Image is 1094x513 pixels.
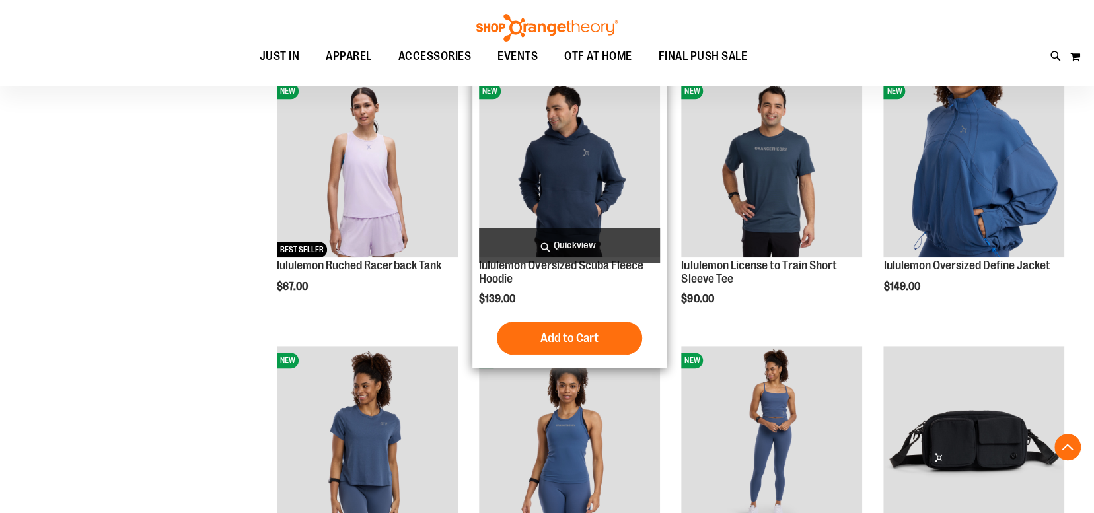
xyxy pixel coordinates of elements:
[540,331,599,345] span: Add to Cart
[479,228,660,263] a: Quickview
[312,42,385,71] a: APPAREL
[474,14,620,42] img: Shop Orangetheory
[277,77,458,259] a: lululemon Ruched Racerback TankNEWBEST SELLER
[1054,434,1081,460] button: Back To Top
[484,42,551,72] a: EVENTS
[883,77,1064,257] img: lululemon Oversized Define Jacket
[479,259,643,285] a: lululemon Oversized Scuba Fleece Hoodie
[551,42,645,72] a: OTF AT HOME
[681,293,715,305] span: $90.00
[681,353,703,368] span: NEW
[659,42,748,71] span: FINAL PUSH SALE
[472,70,667,368] div: product
[246,42,313,72] a: JUST IN
[479,77,660,259] a: lululemon Oversized Scuba Fleece HoodieNEW
[385,42,485,72] a: ACCESSORIES
[277,83,299,99] span: NEW
[497,322,642,355] button: Add to Cart
[883,281,922,292] span: $149.00
[681,77,862,257] img: lululemon License to Train Short Sleeve Tee
[681,83,703,99] span: NEW
[479,77,660,257] img: lululemon Oversized Scuba Fleece Hoodie
[883,83,905,99] span: NEW
[479,83,501,99] span: NEW
[277,242,327,257] span: BEST SELLER
[277,77,458,257] img: lululemon Ruched Racerback Tank
[326,42,372,71] span: APPAREL
[681,259,836,285] a: lululemon License to Train Short Sleeve Tee
[260,42,300,71] span: JUST IN
[564,42,632,71] span: OTF AT HOME
[883,259,1050,272] a: lululemon Oversized Define Jacket
[398,42,472,71] span: ACCESSORIES
[883,77,1064,259] a: lululemon Oversized Define JacketNEW
[270,70,464,326] div: product
[479,293,517,305] span: $139.00
[497,42,538,71] span: EVENTS
[277,281,310,292] span: $67.00
[277,259,441,272] a: lululemon Ruched Racerback Tank
[877,70,1071,326] div: product
[277,353,299,368] span: NEW
[675,70,869,339] div: product
[645,42,761,72] a: FINAL PUSH SALE
[681,77,862,259] a: lululemon License to Train Short Sleeve TeeNEW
